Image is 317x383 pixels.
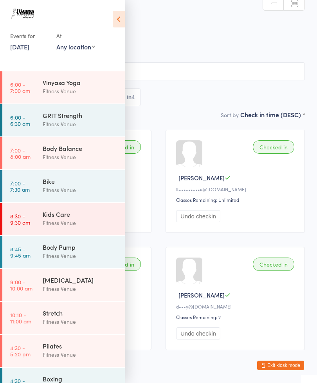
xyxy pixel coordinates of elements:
[10,312,31,324] time: 10:10 - 11:00 am
[12,62,305,80] input: Search
[2,137,125,169] a: 7:00 -8:00 amBody BalanceFitness Venue
[43,120,118,129] div: Fitness Venue
[253,258,294,271] div: Checked in
[43,284,118,293] div: Fitness Venue
[176,327,220,339] button: Undo checkin
[43,341,118,350] div: Pilates
[10,42,29,51] a: [DATE]
[176,314,297,320] div: Classes Remaining: 2
[176,210,220,222] button: Undo checkin
[176,196,297,203] div: Classes Remaining: Unlimited
[2,236,125,268] a: 8:45 -9:45 amBody PumpFitness Venue
[12,28,293,36] span: [DATE] 5:30pm
[43,218,118,227] div: Fitness Venue
[43,251,118,260] div: Fitness Venue
[10,246,31,258] time: 8:45 - 9:45 am
[178,174,225,182] span: [PERSON_NAME]
[176,303,297,310] div: d•••y@[DOMAIN_NAME]
[10,81,30,94] time: 6:00 - 7:00 am
[2,302,125,334] a: 10:10 -11:00 amStretchFitness Venue
[43,177,118,185] div: Bike
[43,78,118,87] div: Vinyasa Yoga
[43,317,118,326] div: Fitness Venue
[240,110,305,119] div: Check in time (DESC)
[2,104,125,136] a: 6:00 -6:30 amGRIT StrengthFitness Venue
[43,243,118,251] div: Body Pump
[10,29,49,42] div: Events for
[253,140,294,154] div: Checked in
[10,213,30,225] time: 8:30 - 9:30 am
[2,170,125,202] a: 7:00 -7:30 amBikeFitness Venue
[10,345,31,357] time: 4:30 - 5:20 pm
[43,350,118,359] div: Fitness Venue
[10,147,31,160] time: 7:00 - 8:00 am
[10,180,30,192] time: 7:00 - 7:30 am
[178,291,225,299] span: [PERSON_NAME]
[43,276,118,284] div: [MEDICAL_DATA]
[43,210,118,218] div: Kids Care
[43,87,118,96] div: Fitness Venue
[10,114,30,127] time: 6:00 - 6:30 am
[12,11,305,24] h2: Vinyasa Yoga Check-in
[43,185,118,194] div: Fitness Venue
[56,42,95,51] div: Any location
[43,374,118,383] div: Boxing
[43,111,118,120] div: GRIT Strength
[2,269,125,301] a: 9:00 -10:00 am[MEDICAL_DATA]Fitness Venue
[8,6,37,22] img: Fitness Venue Whitsunday
[2,71,125,103] a: 6:00 -7:00 amVinyasa YogaFitness Venue
[2,203,125,235] a: 8:30 -9:30 amKids CareFitness Venue
[176,186,297,192] div: K•••••••••e@[DOMAIN_NAME]
[10,279,32,291] time: 9:00 - 10:00 am
[131,94,135,100] div: 4
[12,36,293,44] span: Fitness Venue
[2,335,125,367] a: 4:30 -5:20 pmPilatesFitness Venue
[12,44,305,51] span: Old Church
[56,29,95,42] div: At
[221,111,239,119] label: Sort by
[43,152,118,162] div: Fitness Venue
[257,361,304,370] button: Exit kiosk mode
[43,309,118,317] div: Stretch
[43,144,118,152] div: Body Balance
